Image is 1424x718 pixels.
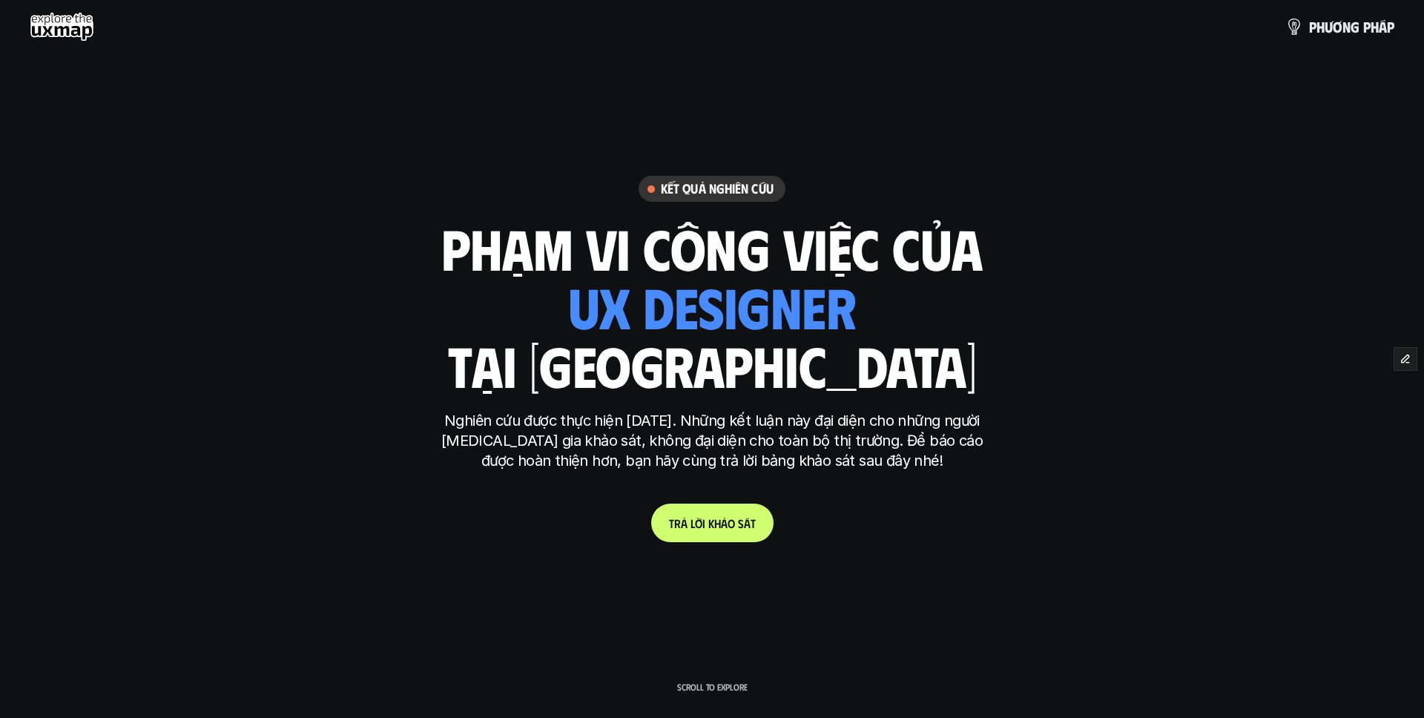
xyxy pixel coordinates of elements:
[728,516,735,530] span: o
[441,217,983,279] h1: phạm vi công việc của
[708,516,714,530] span: k
[1316,19,1325,35] span: h
[695,516,702,530] span: ờ
[1387,19,1394,35] span: p
[677,682,748,692] p: Scroll to explore
[738,516,744,530] span: s
[690,516,695,530] span: l
[744,516,751,530] span: á
[702,516,705,530] span: i
[1351,19,1359,35] span: g
[1379,19,1387,35] span: á
[1309,19,1316,35] span: p
[1285,12,1394,42] a: phươngpháp
[669,516,674,530] span: T
[434,411,990,471] p: Nghiên cứu được thực hiện [DATE]. Những kết luận này đại diện cho những người [MEDICAL_DATA] gia ...
[674,516,681,530] span: r
[448,334,977,396] h1: tại [GEOGRAPHIC_DATA]
[1394,348,1417,370] button: Edit Framer Content
[1371,19,1379,35] span: h
[1325,19,1333,35] span: ư
[1342,19,1351,35] span: n
[751,516,756,530] span: t
[651,504,774,542] a: Trảlờikhảosát
[661,180,774,197] h6: Kết quả nghiên cứu
[714,516,721,530] span: h
[721,516,728,530] span: ả
[1333,19,1342,35] span: ơ
[681,516,688,530] span: ả
[1363,19,1371,35] span: p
